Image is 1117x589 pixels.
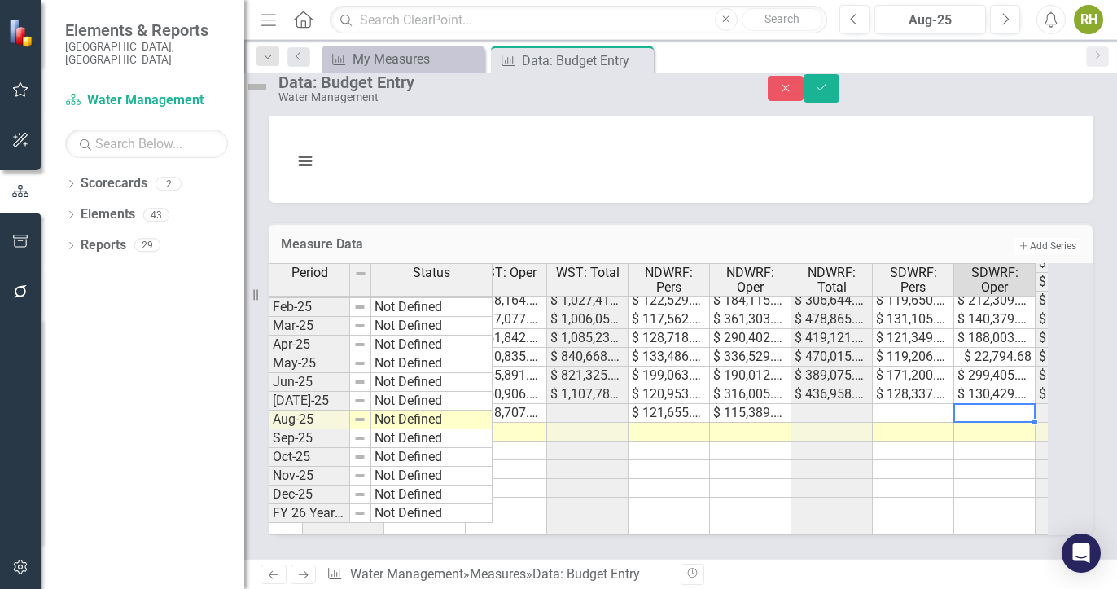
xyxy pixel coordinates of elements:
td: $ 1,107,789.93 [547,385,629,404]
td: $ 1,085,234.03 [547,329,629,348]
td: Jun-25 [269,373,350,392]
input: Search Below... [65,130,228,158]
td: FY 26 Year End [269,504,350,523]
td: $ 119,650.31 [873,292,954,310]
td: $ 336,529.17 [710,348,791,367]
span: WST: Oper [475,266,537,280]
span: Elements & Reports [65,20,228,40]
td: $ 361,303.51 [710,310,791,329]
img: 8DAGhfEEPCf229AAAAAElFTkSuQmCC [353,301,366,314]
span: NDWRF: Oper [713,266,787,294]
td: $ 510,835.99 [466,348,547,367]
td: $ 142,001.05 [1036,348,1117,367]
td: $ 478,865.86 [791,310,873,329]
td: Dec-25 [269,486,350,504]
img: 8DAGhfEEPCf229AAAAAElFTkSuQmCC [353,413,366,426]
a: Elements [81,205,135,224]
td: $ 188,003.84 [954,329,1036,348]
td: $ 121,349.39 [873,329,954,348]
td: Feb-25 [269,298,350,317]
button: Aug-25 [874,5,986,34]
td: $ 1,006,053.32 [547,310,629,329]
td: $ 1,027,412.48 [547,292,629,310]
img: 8DAGhfEEPCf229AAAAAElFTkSuQmCC [353,376,366,389]
td: $ 438,707.17 [466,404,547,423]
img: 8DAGhfEEPCf229AAAAAElFTkSuQmCC [353,507,366,520]
td: Not Defined [371,448,493,467]
td: Not Defined [371,354,493,373]
td: Not Defined [371,392,493,411]
td: $ 470,015.18 [791,348,873,367]
h3: Measure Data [281,237,721,252]
img: 8DAGhfEEPCf229AAAAAElFTkSuQmCC [353,432,366,445]
td: $ 299,405.34 [954,367,1036,385]
span: NDWRF: Total [795,266,869,294]
img: 8DAGhfEEPCf229AAAAAElFTkSuQmCC [353,394,366,407]
td: $ 22,794.68 [954,348,1036,367]
td: $ 171,200.72 [873,367,954,385]
td: Not Defined [371,336,493,354]
td: $ 184,115.01 [710,292,791,310]
td: $ 128,718.35 [629,329,710,348]
img: 8DAGhfEEPCf229AAAAAElFTkSuQmCC [353,451,366,464]
td: $ 505,891.79 [466,367,547,385]
td: $ 130,429.37 [954,385,1036,404]
td: $ 140,379.09 [954,310,1036,329]
span: Period [291,266,328,280]
td: $ 117,562.35 [629,310,710,329]
td: May-25 [269,354,350,373]
td: Sep-25 [269,429,350,448]
div: Data: Budget Entry [532,566,640,582]
td: $ 331,959.97 [1036,292,1117,310]
td: Not Defined [371,486,493,504]
div: Water Management [278,91,735,103]
td: $ 121,655.56 [629,404,710,423]
td: [DATE]-25 [269,392,350,411]
td: $ 760,906.14 [466,385,547,404]
td: $ 271,484.56 [1036,310,1117,329]
td: $ 258,766.54 [1036,385,1117,404]
td: Not Defined [371,429,493,448]
div: 29 [134,239,160,253]
td: Not Defined [371,373,493,392]
a: Water Management [350,566,463,582]
td: $ 419,121.06 [791,329,873,348]
input: Search ClearPoint... [330,6,827,34]
div: » » [326,565,668,584]
td: $ 821,325.15 [547,367,629,385]
td: $ 122,529.03 [629,292,710,310]
img: 8DAGhfEEPCf229AAAAAElFTkSuQmCC [353,319,366,332]
div: Data: Budget Entry [522,51,650,71]
td: $ 212,309.66 [954,292,1036,310]
td: $ 115,389.92 [710,404,791,423]
img: 8DAGhfEEPCf229AAAAAElFTkSuQmCC [353,357,366,370]
td: Not Defined [371,467,493,486]
td: $ 751,842.97 [466,329,547,348]
img: 8DAGhfEEPCf229AAAAAElFTkSuQmCC [353,338,366,351]
td: $ 840,668.13 [547,348,629,367]
div: Aug-25 [880,11,980,30]
div: My Measures [353,49,480,69]
td: $ 128,337.17 [873,385,954,404]
td: $ 462,651.89 [1036,254,1117,273]
td: $ 688,164.43 [466,292,547,310]
td: $ 306,644.04 [791,292,873,310]
td: $ 290,402.71 [710,329,791,348]
span: Status [413,266,450,280]
td: $ 190,012.51 [710,367,791,385]
img: 8DAGhfEEPCf229AAAAAElFTkSuQmCC [353,488,366,501]
td: $ 131,105.47 [873,310,954,329]
td: Apr-25 [269,336,350,354]
td: $ 677,077.30 [466,310,547,329]
span: SDWRF: Pers [876,266,950,294]
button: Search [742,8,823,31]
a: Measures [470,566,526,582]
td: $ 199,063.04 [629,367,710,385]
td: Not Defined [371,298,493,317]
td: $ 436,958.64 [791,385,873,404]
span: SDWRF: Oper [957,266,1032,294]
td: Oct-25 [269,448,350,467]
td: Not Defined [371,504,493,523]
td: $ 120,953.37 [629,385,710,404]
a: Scorecards [81,174,147,193]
